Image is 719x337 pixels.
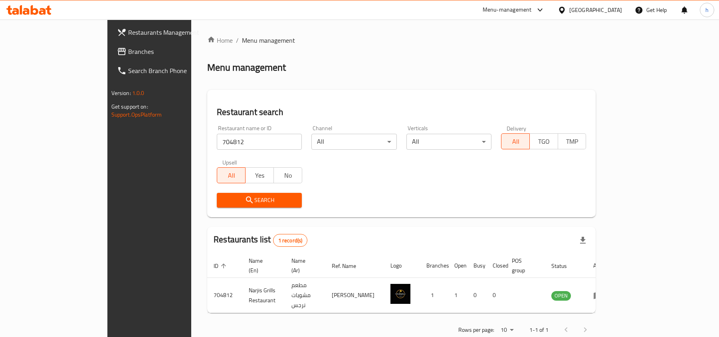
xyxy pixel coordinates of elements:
[705,6,709,14] span: h
[245,167,274,183] button: Yes
[111,109,162,120] a: Support.OpsPlatform
[217,106,586,118] h2: Restaurant search
[458,325,494,335] p: Rows per page:
[273,237,307,244] span: 1 record(s)
[529,325,549,335] p: 1-1 of 1
[467,254,486,278] th: Busy
[249,256,275,275] span: Name (En)
[420,278,448,313] td: 1
[217,134,302,150] input: Search for restaurant name or ID..
[573,231,592,250] div: Export file
[291,256,316,275] span: Name (Ar)
[220,170,242,181] span: All
[311,134,396,150] div: All
[486,254,505,278] th: Closed
[128,66,221,75] span: Search Branch Phone
[561,136,583,147] span: TMP
[273,167,302,183] button: No
[406,134,491,150] div: All
[207,61,286,74] h2: Menu management
[533,136,555,147] span: TGO
[551,291,571,301] div: OPEN
[593,291,608,300] div: Menu
[505,136,527,147] span: All
[111,23,228,42] a: Restaurants Management
[285,278,325,313] td: مطعم مشويات نرجس
[128,47,221,56] span: Branches
[587,254,614,278] th: Action
[273,234,308,247] div: Total records count
[222,159,237,165] label: Upsell
[486,278,505,313] td: 0
[332,261,366,271] span: Ref. Name
[277,170,299,181] span: No
[497,324,517,336] div: Rows per page:
[223,195,295,205] span: Search
[207,254,614,313] table: enhanced table
[448,254,467,278] th: Open
[467,278,486,313] td: 0
[507,125,527,131] label: Delivery
[512,256,535,275] span: POS group
[551,261,577,271] span: Status
[242,278,285,313] td: Narjis Grills Restaurant
[242,36,295,45] span: Menu management
[529,133,558,149] button: TGO
[551,291,571,300] span: OPEN
[420,254,448,278] th: Branches
[111,88,131,98] span: Version:
[249,170,271,181] span: Yes
[483,5,532,15] div: Menu-management
[236,36,239,45] li: /
[132,88,145,98] span: 1.0.0
[558,133,586,149] button: TMP
[390,284,410,304] img: Narjis Grills Restaurant
[569,6,622,14] div: [GEOGRAPHIC_DATA]
[448,278,467,313] td: 1
[384,254,420,278] th: Logo
[111,61,228,80] a: Search Branch Phone
[501,133,530,149] button: All
[128,28,221,37] span: Restaurants Management
[207,36,596,45] nav: breadcrumb
[217,167,246,183] button: All
[214,261,229,271] span: ID
[214,234,307,247] h2: Restaurants list
[325,278,384,313] td: [PERSON_NAME]
[111,42,228,61] a: Branches
[217,193,302,208] button: Search
[111,101,148,112] span: Get support on:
